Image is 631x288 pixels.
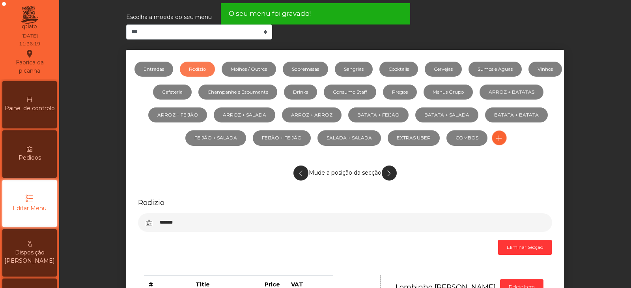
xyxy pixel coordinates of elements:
[424,85,473,100] a: Menus Grupo
[134,62,173,77] a: Entradas
[253,130,311,145] a: FEIJÃO + FEIJÃO
[425,62,462,77] a: Cervejas
[198,85,277,100] a: Champanhe e Espumante
[283,62,328,77] a: Sobremesas
[180,62,215,77] a: Rodizio
[4,248,55,265] span: Disposição [PERSON_NAME]
[20,4,39,32] img: qpiato
[138,162,552,184] div: Mude a posição da secção
[229,9,311,19] span: O seu menu foi gravado!
[153,85,192,100] a: Cafeteria
[185,130,246,145] a: FEIJÃO + SALADA
[19,154,41,162] span: Pedidos
[335,62,373,77] a: Sangrias
[383,85,417,100] a: Pregos
[138,198,552,207] h5: Rodizio
[317,130,381,145] a: SALADA + SALADA
[324,85,376,100] a: Consumo Staff
[25,49,34,58] i: location_on
[126,13,212,21] label: Escolha a moeda do seu menu
[415,107,478,122] a: BATATA + SALADA
[446,130,487,145] a: COMBOS
[19,40,40,47] div: 11:36:19
[388,130,440,145] a: EXTRAS UBER
[528,62,562,77] a: Vinhos
[469,62,522,77] a: Sumos e Águas
[21,32,38,40] div: [DATE]
[284,85,317,100] a: Drinks
[480,85,543,100] a: ARROZ + BATATAS
[222,62,276,77] a: Molhos / Outros
[379,62,418,77] a: Cocktails
[148,107,207,122] a: ARROZ + FEIJÃO
[498,240,552,255] button: Eliminar Secção
[282,107,342,122] a: ARROZ + ARROZ
[5,104,55,113] span: Painel de controlo
[214,107,275,122] a: ARROZ + SALADA
[6,49,53,75] div: Fabrica da picanha
[485,107,548,122] a: BATATA + BATATA
[348,107,409,122] a: BATATA + FEIJÃO
[13,204,47,213] span: Editar Menu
